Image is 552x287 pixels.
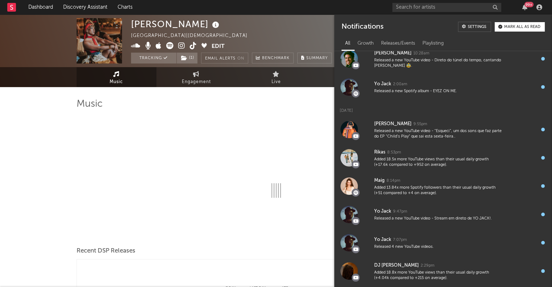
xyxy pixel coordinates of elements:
a: Music [77,67,156,87]
div: All [342,37,354,50]
a: Settings [458,22,491,32]
div: Released a new YouTube video - Stream em direto de YO JACK!. [374,216,502,221]
a: Maig8:14pmAdded 13.84x more Spotify followers than their usual daily growth (+51 compared to +4 o... [334,172,552,200]
span: Live [271,78,281,86]
div: Releases/Events [377,37,419,50]
div: Added 18.5x more YouTube views than their usual daily growth (+17.6k compared to +952 on average). [374,157,502,168]
div: [PERSON_NAME] [374,49,412,58]
div: 99 + [524,2,533,7]
div: Rikas [374,148,385,157]
div: 9:47pm [393,209,407,214]
button: 99+ [522,4,527,10]
div: Settings [468,25,486,29]
span: ( 1 ) [176,53,198,63]
div: [PERSON_NAME] [374,120,412,128]
a: Yo Jack9:47pmReleased a new YouTube video - Stream em direto de YO JACK!. [334,200,552,229]
div: Yo Jack [374,235,391,244]
div: Added 13.84x more Spotify followers than their usual daily growth (+51 compared to +4 on average). [374,185,502,196]
a: Yo Jack2:00amReleased a new Spotify album - EYEZ ON ME. [334,73,552,101]
button: Summary [297,53,332,63]
div: 7:07pm [393,237,407,243]
a: [PERSON_NAME]9:55pmReleased a new YouTube video - “Esqueci”, um dos sons que faz parte do EP “Chi... [334,115,552,144]
a: [PERSON_NAME]10:28amReleased a new YouTube video - Direto do túnel do tempo, cantando [PERSON_NAM... [334,45,552,73]
div: Released a new YouTube video - Direto do túnel do tempo, cantando [PERSON_NAME] 🥸. [374,58,502,69]
span: Summary [306,56,328,60]
a: Yo Jack7:07pmReleased 4 new YouTube videos. [334,229,552,257]
div: Released a new Spotify album - EYEZ ON ME. [374,89,502,94]
div: [DATE] [334,101,552,115]
div: Yo Jack [374,80,391,89]
input: Search for artists [392,3,501,12]
div: Notifications [342,22,383,32]
button: (1) [177,53,197,63]
span: Engagement [182,78,211,86]
div: Released 4 new YouTube videos. [374,244,502,250]
div: 9:55pm [413,122,427,127]
div: 10:28am [413,51,429,56]
a: Live [236,67,316,87]
div: Maig [374,176,385,185]
div: 8:14pm [387,178,400,184]
div: 8:53pm [387,150,401,155]
span: Music [110,78,123,86]
div: Growth [354,37,377,50]
span: Recent DSP Releases [77,247,135,255]
div: Yo Jack [374,207,391,216]
button: Tracking [131,53,176,63]
a: Engagement [156,67,236,87]
a: DJ [PERSON_NAME]2:29pmAdded 18.8x more YouTube views than their usual daily growth (+4.04k compar... [334,257,552,285]
div: DJ [PERSON_NAME] [374,261,419,270]
div: Playlisting [419,37,447,50]
button: Email AlertsOn [201,53,248,63]
div: Released a new YouTube video - “Esqueci”, um dos sons que faz parte do EP “Child’s Play” que sai ... [374,128,502,140]
div: [GEOGRAPHIC_DATA] | [DEMOGRAPHIC_DATA] [131,32,256,40]
a: Rikas8:53pmAdded 18.5x more YouTube views than their usual daily growth (+17.6k compared to +952 ... [334,144,552,172]
em: On [237,57,244,61]
span: Benchmark [262,54,290,63]
a: Audience [316,67,396,87]
div: 2:29pm [421,263,434,268]
a: Benchmark [252,53,294,63]
div: 2:00am [393,82,407,87]
div: Mark all as read [504,25,540,29]
button: Edit [212,42,225,51]
div: [PERSON_NAME] [131,18,221,30]
button: Mark all as read [495,22,545,32]
div: Added 18.8x more YouTube views than their usual daily growth (+4.04k compared to +215 on average). [374,270,502,281]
